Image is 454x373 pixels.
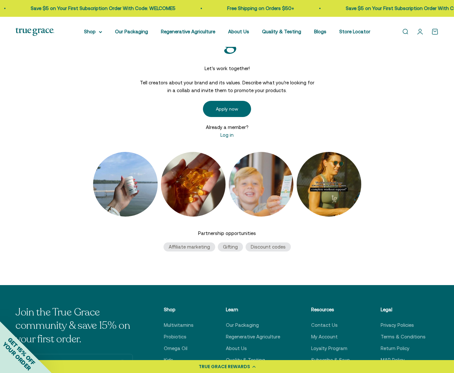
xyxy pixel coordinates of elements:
[227,5,293,11] a: Free Shipping on Orders $50+
[381,333,426,341] a: Terms & Conditions
[311,345,347,352] a: Loyalty Program
[30,5,175,12] p: Save $5 on Your First Subscription Order With Code: WELCOME5
[164,345,187,352] a: Omega Oil
[205,65,250,72] h1: Let’s work together!
[115,29,148,34] a: Our Packaging
[311,333,338,341] a: My Account
[381,306,426,314] p: Legal
[84,28,102,36] summary: Shop
[218,242,243,251] li: Gifting
[226,333,280,341] a: Regenerative Agriculture
[226,356,265,364] a: Quality & Testing
[381,345,409,352] a: Return Policy
[311,321,338,329] a: Contact Us
[311,356,350,364] a: Subscribe & Save
[161,29,215,34] a: Regenerative Agriculture
[311,306,350,314] p: Resources
[226,306,280,314] p: Learn
[314,29,326,34] a: Blogs
[164,333,186,341] a: Probiotics
[164,356,173,364] a: Kids
[199,363,250,370] div: TRUE GRACE REWARDS
[140,79,314,94] p: Tell creators about your brand and its values. Describe what you’re looking for in a collab and i...
[226,321,259,329] a: Our Packaging
[246,242,291,251] li: Discount codes
[381,356,405,364] a: MAP Policy
[164,242,215,251] li: Affiliate marketing
[164,306,195,314] p: Shop
[6,336,37,366] span: GET 15% OFF
[262,29,301,34] a: Quality & Testing
[381,321,414,329] a: Privacy Policies
[203,101,251,117] a: Apply now
[16,306,133,346] p: Join the True Grace community & save 15% on your first order.
[220,132,234,138] a: Log in
[1,341,32,372] span: YOUR ORDER
[203,123,251,131] p: Already a member?
[164,321,194,329] a: Multivitamins
[339,29,370,34] a: Store Locator
[226,345,247,352] a: About Us
[228,29,249,34] a: About Us
[23,229,431,237] h2: Partnership opportunities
